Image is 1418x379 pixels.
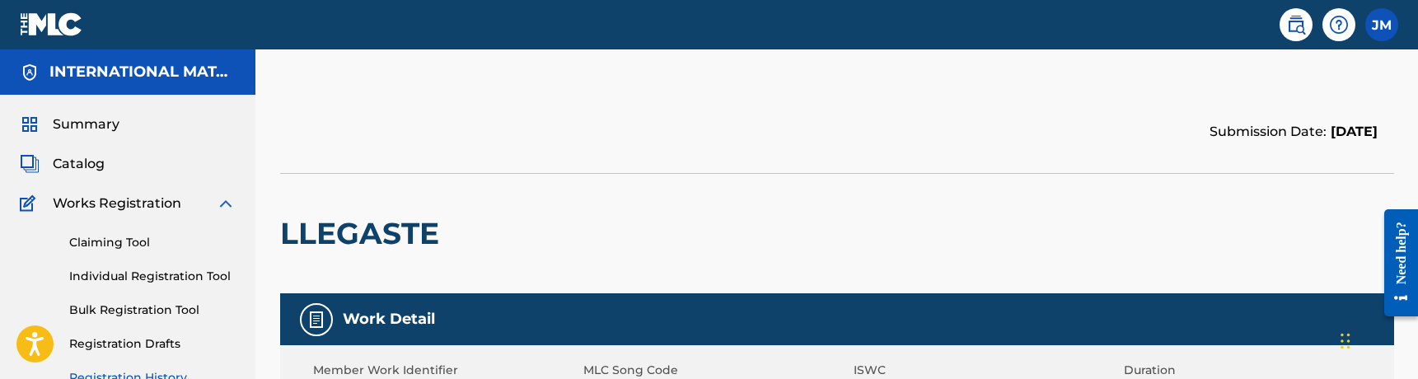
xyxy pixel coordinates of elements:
a: Individual Registration Tool [69,268,236,285]
span: Duration [1124,362,1390,379]
img: Accounts [20,63,40,82]
a: Bulk Registration Tool [69,302,236,319]
span: Member Work Identifier [313,362,579,379]
h2: LLEGASTE [280,215,447,252]
a: SummarySummary [20,115,119,134]
h5: Work Detail [343,310,435,329]
span: Works Registration [53,194,181,213]
a: Public Search [1280,8,1313,41]
img: Work Detail [307,310,326,330]
div: Help [1322,8,1355,41]
a: CatalogCatalog [20,154,105,174]
iframe: Resource Center [1372,197,1418,330]
div: Drag [1341,316,1350,366]
span: Catalog [53,154,105,174]
span: MLC Song Code [583,362,849,379]
img: Works Registration [20,194,41,213]
img: search [1286,15,1306,35]
img: MLC Logo [20,12,83,36]
span: [DATE] [1327,124,1378,139]
a: Registration Drafts [69,335,236,353]
h5: INTERNATIONAL MATANGA MUSIC [49,63,236,82]
iframe: Chat Widget [1336,300,1418,379]
span: Summary [53,115,119,134]
div: User Menu [1365,8,1398,41]
img: help [1329,15,1349,35]
div: Submission Date: [1210,122,1378,142]
span: ISWC [854,362,1120,379]
img: Catalog [20,154,40,174]
img: Summary [20,115,40,134]
img: expand [216,194,236,213]
a: Claiming Tool [69,234,236,251]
